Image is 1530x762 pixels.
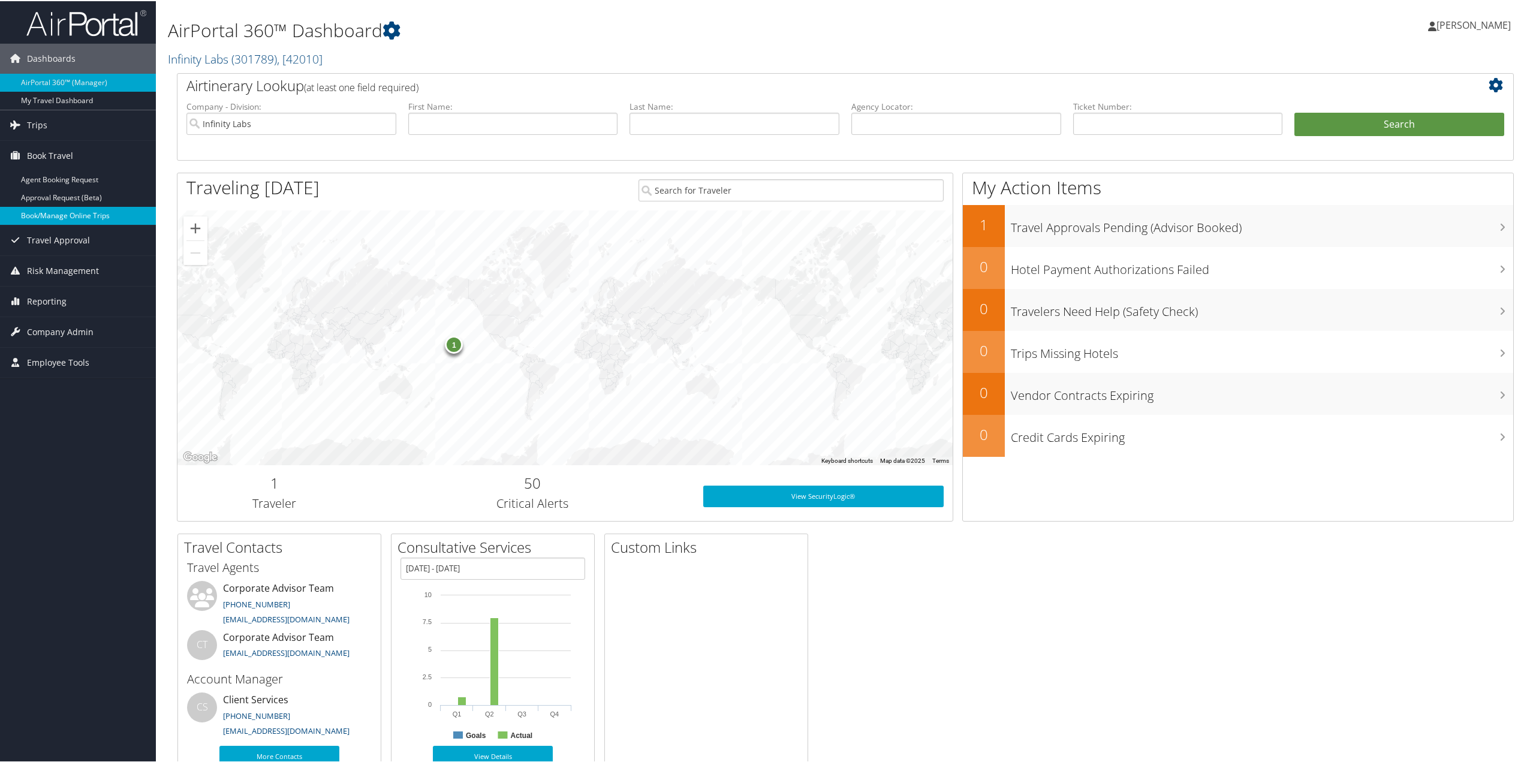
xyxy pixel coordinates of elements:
button: Zoom out [183,240,207,264]
h2: 50 [380,472,685,492]
input: Search for Traveler [638,178,944,200]
h2: Consultative Services [397,536,594,556]
tspan: 10 [424,590,432,597]
a: 1Travel Approvals Pending (Advisor Booked) [963,204,1513,246]
h2: 1 [963,213,1005,234]
label: Company - Division: [186,100,396,112]
label: Ticket Number: [1073,100,1283,112]
a: [PERSON_NAME] [1428,6,1523,42]
a: Infinity Labs [168,50,323,66]
button: Search [1294,112,1504,135]
img: airportal-logo.png [26,8,146,36]
span: ( 301789 ) [231,50,277,66]
span: Dashboards [27,43,76,73]
li: Corporate Advisor Team [181,580,378,629]
li: Corporate Advisor Team [181,629,378,668]
span: [PERSON_NAME] [1436,17,1511,31]
a: 0Vendor Contracts Expiring [963,372,1513,414]
h1: Traveling [DATE] [186,174,320,199]
label: Last Name: [630,100,839,112]
h2: 0 [963,381,1005,402]
h3: Account Manager [187,670,372,686]
a: [EMAIL_ADDRESS][DOMAIN_NAME] [223,613,350,624]
a: [EMAIL_ADDRESS][DOMAIN_NAME] [223,646,350,657]
text: Q4 [550,709,559,716]
h3: Vendor Contracts Expiring [1011,380,1513,403]
h1: AirPortal 360™ Dashboard [168,17,1071,42]
h3: Hotel Payment Authorizations Failed [1011,254,1513,277]
h3: Credit Cards Expiring [1011,422,1513,445]
h3: Travel Approvals Pending (Advisor Booked) [1011,212,1513,235]
h2: 0 [963,339,1005,360]
div: CT [187,629,217,659]
text: Actual [510,730,532,739]
label: First Name: [408,100,618,112]
text: Goals [466,730,486,739]
span: Risk Management [27,255,99,285]
span: Trips [27,109,47,139]
span: Employee Tools [27,347,89,377]
h3: Travelers Need Help (Safety Check) [1011,296,1513,319]
tspan: 5 [428,644,432,652]
h3: Trips Missing Hotels [1011,338,1513,361]
h2: 1 [186,472,362,492]
h2: 0 [963,255,1005,276]
a: Open this area in Google Maps (opens a new window) [180,448,220,464]
h3: Critical Alerts [380,494,685,511]
span: Book Travel [27,140,73,170]
label: Agency Locator: [851,100,1061,112]
h2: 0 [963,423,1005,444]
a: 0Travelers Need Help (Safety Check) [963,288,1513,330]
h2: Airtinerary Lookup [186,74,1393,95]
text: Q2 [485,709,494,716]
li: Client Services [181,691,378,740]
span: Travel Approval [27,224,90,254]
span: Map data ©2025 [880,456,925,463]
a: 0Credit Cards Expiring [963,414,1513,456]
button: Zoom in [183,215,207,239]
a: [EMAIL_ADDRESS][DOMAIN_NAME] [223,724,350,735]
a: View SecurityLogic® [703,484,944,506]
a: Terms (opens in new tab) [932,456,949,463]
h3: Travel Agents [187,558,372,575]
h3: Traveler [186,494,362,511]
div: 1 [445,335,463,353]
a: [PHONE_NUMBER] [223,709,290,720]
span: Reporting [27,285,67,315]
div: CS [187,691,217,721]
a: [PHONE_NUMBER] [223,598,290,609]
span: (at least one field required) [304,80,418,93]
a: 0Hotel Payment Authorizations Failed [963,246,1513,288]
button: Keyboard shortcuts [821,456,873,464]
span: , [ 42010 ] [277,50,323,66]
h2: 0 [963,297,1005,318]
tspan: 0 [428,700,432,707]
tspan: 7.5 [423,617,432,624]
h1: My Action Items [963,174,1513,199]
img: Google [180,448,220,464]
span: Company Admin [27,316,94,346]
h2: Custom Links [611,536,808,556]
text: Q1 [453,709,462,716]
text: Q3 [517,709,526,716]
h2: Travel Contacts [184,536,381,556]
a: 0Trips Missing Hotels [963,330,1513,372]
tspan: 2.5 [423,672,432,679]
